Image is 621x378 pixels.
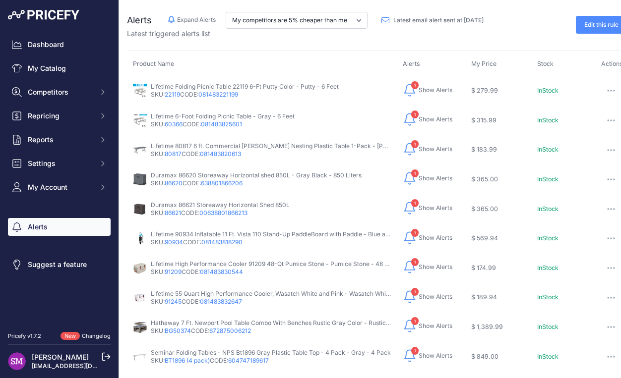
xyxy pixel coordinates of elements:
[165,179,183,187] a: 86620
[403,230,452,246] button: 1 Show Alerts
[537,293,559,301] span: InStock
[403,259,452,275] button: 1 Show Alerts
[200,268,243,275] a: 081483830544
[8,36,111,54] a: Dashboard
[419,234,452,242] span: Show Alerts
[393,16,484,24] span: Latest email alert sent at [DATE]
[403,82,452,98] button: 1 Show Alerts
[151,238,391,246] p: SKU: CODE:
[531,59,595,76] th: Stock
[151,179,362,187] p: SKU: CODE:
[127,15,152,25] span: Alerts
[537,234,559,242] span: InStock
[465,312,531,342] td: $ 1,389.99
[165,238,183,246] a: 90934
[537,87,559,94] span: InStock
[8,332,41,340] div: Pricefy v1.7.2
[165,209,181,216] a: 86621
[537,353,559,360] span: InStock
[403,111,452,127] button: 1 Show Alerts
[151,260,391,268] p: Lifetime High Performance Cooler 91209 48-Qt Pumice Stone - Pumice Stone - 48 Quart
[151,142,391,150] p: Lifetime 80817 6 ft. Commercial [PERSON_NAME] Nesting Plastic Table 1-Pack - [PERSON_NAME] Grey -...
[419,115,452,123] span: Show Alerts
[403,289,452,305] button: 1 Show Alerts
[151,112,295,120] p: Lifetime 6-Foot Folding Picnic Table - Gray - 6 Feet
[151,209,290,217] p: SKU: CODE:
[165,327,191,334] a: BG50374
[411,169,419,177] span: 1
[28,111,93,121] span: Repricing
[465,253,531,283] td: $ 174.99
[411,140,419,148] span: 1
[151,91,339,99] p: SKU: CODE:
[32,362,135,370] a: [EMAIL_ADDRESS][DOMAIN_NAME]
[200,298,242,305] a: 081483832647
[127,29,492,39] p: Latest triggered alerts list
[8,131,111,149] button: Reports
[465,135,531,165] td: $ 183.99
[411,288,419,296] span: 1
[419,263,452,271] span: Show Alerts
[168,15,216,25] button: Expand Alerts
[165,268,182,275] a: 91209
[8,36,111,320] nav: Sidebar
[28,135,93,145] span: Reports
[151,230,391,238] p: Lifetime 90934 Inflatable 11 Ft. Vista 110 Stand-Up PaddleBoard with Paddle - Blue and White - 11...
[151,290,391,298] p: Lifetime 55 Quart High Performance Cooler, Wasatch White and Pink - Wasatch White and Pink - 55 Q...
[419,204,452,212] span: Show Alerts
[419,86,452,94] span: Show Alerts
[177,16,216,24] span: Expand Alerts
[8,178,111,196] button: My Account
[165,150,182,158] a: 80817
[537,264,559,271] span: InStock
[411,81,419,89] span: 1
[28,182,93,192] span: My Account
[537,116,559,124] span: InStock
[201,179,243,187] a: 638801866206
[411,110,419,118] span: 1
[8,107,111,125] button: Repricing
[165,120,183,128] a: 60366
[537,175,559,183] span: InStock
[151,268,391,276] p: SKU: CODE:
[200,150,241,158] a: 081483820613
[198,91,238,98] a: 081483221199
[411,317,419,325] span: 1
[151,298,391,306] p: SKU: CODE:
[8,256,111,273] a: Suggest a feature
[465,342,531,372] td: $ 849.00
[411,347,419,355] span: 1
[403,141,452,157] button: 1 Show Alerts
[411,229,419,237] span: 1
[151,120,295,128] p: SKU: CODE:
[151,327,391,335] p: SKU: CODE:
[8,59,111,77] a: My Catalog
[201,238,243,246] a: 081483818290
[8,10,79,20] img: Pricefy Logo
[411,258,419,266] span: 1
[465,76,531,106] td: $ 279.99
[465,194,531,224] td: $ 365.00
[8,83,111,101] button: Competitors
[151,171,362,179] p: Duramax 86620 Storeaway Horizontal shed 850L - Gray Black - 850 Liters
[201,120,242,128] a: 081483825601
[8,155,111,172] button: Settings
[151,319,391,327] p: Hathaway 7 Ft. Newport Pool Table Combo With Benches Rustic Gray Color - Rustic Gray - 84-In L X ...
[165,357,210,364] a: BT1896 (4 pack)
[403,170,452,186] button: 1 Show Alerts
[419,145,452,153] span: Show Alerts
[419,174,452,182] span: Show Alerts
[165,298,182,305] a: 91245
[151,150,391,158] p: SKU: CODE:
[199,209,248,216] a: 00638801866213
[465,164,531,194] td: $ 365.00
[465,224,531,254] td: $ 569.94
[28,159,93,168] span: Settings
[537,323,559,330] span: InStock
[403,200,452,216] button: 1 Show Alerts
[209,327,251,334] a: 672875006212
[465,283,531,313] td: $ 189.94
[151,349,391,357] p: Seminar Folding Tables - NPS Bt1896 Gray Plastic Table Top - 4 Pack - Gray - 4 Pack
[8,218,111,236] a: Alerts
[127,59,397,76] th: Product Name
